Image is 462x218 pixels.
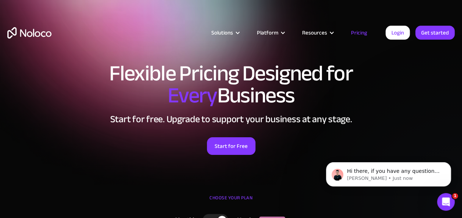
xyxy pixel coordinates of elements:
[211,28,233,37] div: Solutions
[168,75,217,116] span: Every
[293,28,342,37] div: Resources
[302,28,327,37] div: Resources
[315,147,462,198] iframe: Intercom notifications message
[437,193,455,211] iframe: Intercom live chat
[415,26,455,40] a: Get started
[248,28,293,37] div: Platform
[257,28,278,37] div: Platform
[452,193,458,199] span: 1
[202,28,248,37] div: Solutions
[7,62,455,106] h1: Flexible Pricing Designed for Business
[207,137,255,155] a: Start for Free
[386,26,410,40] a: Login
[7,192,455,211] div: CHOOSE YOUR PLAN
[342,28,376,37] a: Pricing
[7,114,455,125] h2: Start for free. Upgrade to support your business at any stage.
[7,27,51,39] a: home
